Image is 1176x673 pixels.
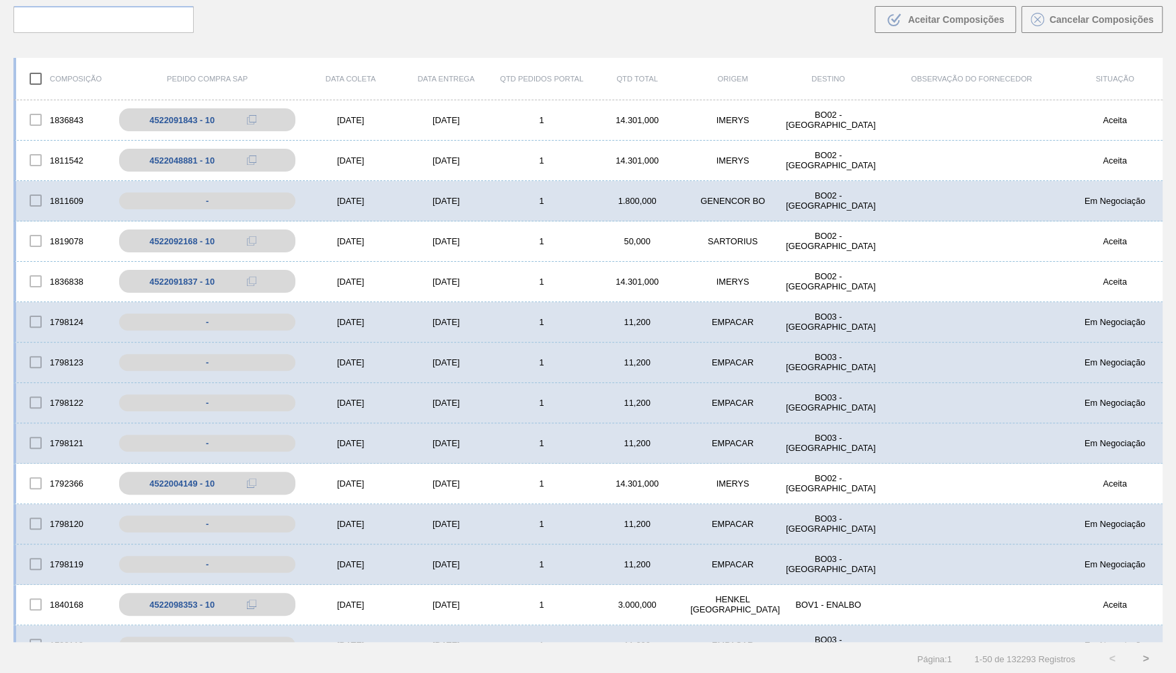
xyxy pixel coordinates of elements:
div: 1798119 [16,550,112,578]
div: Copiar [238,112,265,128]
div: Em Negociação [1067,357,1163,367]
div: BO02 - La Paz [780,473,876,493]
div: 1836838 [16,267,112,295]
span: Cancelar Composições [1050,14,1154,25]
div: - [119,435,295,452]
div: IMERYS [685,115,780,125]
div: 11,200 [589,559,685,569]
div: Aceita [1067,155,1163,166]
div: Aceita [1067,277,1163,287]
div: [DATE] [303,357,398,367]
div: 11,200 [589,519,685,529]
div: [DATE] [303,519,398,529]
span: Página : 1 [917,654,951,664]
div: 1792366 [16,469,112,497]
div: 1798123 [16,348,112,376]
div: 4522091843 - 10 [149,115,215,125]
div: [DATE] [398,277,494,287]
div: BO03 - Santa Cruz [780,513,876,534]
div: 1811609 [16,186,112,215]
div: - [119,192,295,209]
div: [DATE] [303,155,398,166]
div: [DATE] [398,640,494,650]
div: Copiar [238,475,265,491]
div: BO03 - Santa Cruz [780,352,876,372]
div: BO02 - La Paz [780,110,876,130]
div: HENKEL CHILE [685,594,780,614]
div: Aceita [1067,479,1163,489]
div: Pedido Compra SAP [112,75,303,83]
div: - [119,354,295,371]
div: Aceita [1067,115,1163,125]
div: Em Negociação [1067,317,1163,327]
div: 11,200 [589,357,685,367]
div: Destino [780,75,876,83]
div: [DATE] [303,115,398,125]
div: [DATE] [398,317,494,327]
div: Data coleta [303,75,398,83]
div: 1 [494,519,589,529]
div: - [119,556,295,573]
div: BO02 - La Paz [780,190,876,211]
div: [DATE] [398,236,494,246]
div: [DATE] [303,640,398,650]
span: 1 - 50 de 132293 Registros [972,654,1075,664]
div: Aceita [1067,600,1163,610]
div: [DATE] [303,317,398,327]
div: Composição [16,65,112,93]
div: Em Negociação [1067,559,1163,569]
div: 11,200 [589,398,685,408]
div: 1 [494,115,589,125]
div: 1 [494,317,589,327]
div: [DATE] [303,236,398,246]
span: Aceitar Composições [908,14,1004,25]
div: 1798124 [16,308,112,336]
div: BO03 - Santa Cruz [780,635,876,655]
div: Aceita [1067,236,1163,246]
div: 1840168 [16,590,112,618]
div: [DATE] [303,277,398,287]
div: 11,200 [589,438,685,448]
div: [DATE] [303,438,398,448]
div: [DATE] [398,155,494,166]
div: 1 [494,236,589,246]
div: BO02 - La Paz [780,271,876,291]
div: 4522004149 - 10 [149,479,215,489]
div: Em Negociação [1067,519,1163,529]
div: - [119,516,295,532]
div: EMPACAR [685,519,780,529]
div: EMPACAR [685,398,780,408]
div: 4522091837 - 10 [149,277,215,287]
div: IMERYS [685,277,780,287]
div: 1798122 [16,388,112,417]
div: 4522098353 - 10 [149,600,215,610]
div: 1 [494,196,589,206]
div: Copiar [238,233,265,249]
div: 14.301,000 [589,277,685,287]
button: Cancelar Composições [1021,6,1163,33]
div: BO02 - La Paz [780,231,876,251]
div: 1836843 [16,106,112,134]
div: [DATE] [398,479,494,489]
div: 1811542 [16,146,112,174]
div: 1 [494,479,589,489]
div: 50,000 [589,236,685,246]
div: 1798120 [16,509,112,538]
div: GENENCOR BO [685,196,780,206]
div: 1 [494,600,589,610]
div: 1 [494,357,589,367]
div: IMERYS [685,155,780,166]
div: Em Negociação [1067,640,1163,650]
div: EMPACAR [685,640,780,650]
div: Em Negociação [1067,438,1163,448]
div: BO02 - La Paz [780,150,876,170]
div: 14.301,000 [589,115,685,125]
div: - [119,314,295,330]
div: 1798121 [16,429,112,457]
div: - [119,637,295,653]
div: 1 [494,640,589,650]
div: - [119,394,295,411]
div: 1.800,000 [589,196,685,206]
div: [DATE] [398,115,494,125]
div: SARTORIUS [685,236,780,246]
